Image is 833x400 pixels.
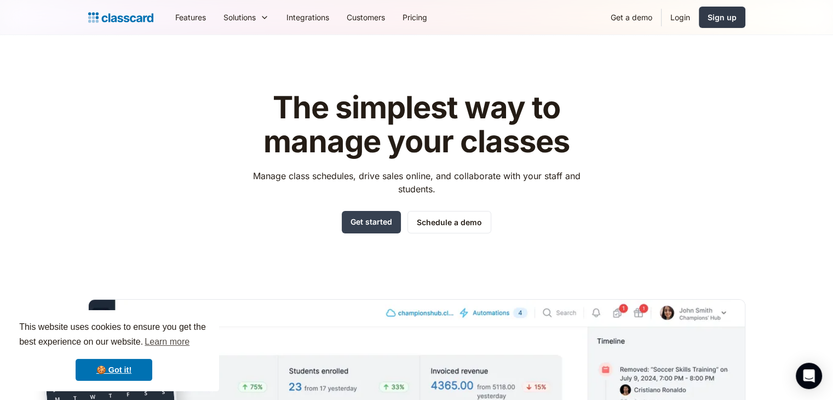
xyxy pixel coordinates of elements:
a: Sign up [699,7,745,28]
a: Get started [342,211,401,233]
div: Open Intercom Messenger [796,363,822,389]
h1: The simplest way to manage your classes [243,91,590,158]
a: Pricing [394,5,436,30]
div: Sign up [708,12,737,23]
a: home [88,10,153,25]
div: cookieconsent [9,310,219,391]
div: Solutions [215,5,278,30]
a: Login [662,5,699,30]
div: Solutions [223,12,256,23]
a: dismiss cookie message [76,359,152,381]
a: Features [166,5,215,30]
a: Customers [338,5,394,30]
a: Integrations [278,5,338,30]
p: Manage class schedules, drive sales online, and collaborate with your staff and students. [243,169,590,196]
span: This website uses cookies to ensure you get the best experience on our website. [19,321,209,350]
a: Schedule a demo [407,211,491,233]
a: Get a demo [602,5,661,30]
a: learn more about cookies [143,334,191,350]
